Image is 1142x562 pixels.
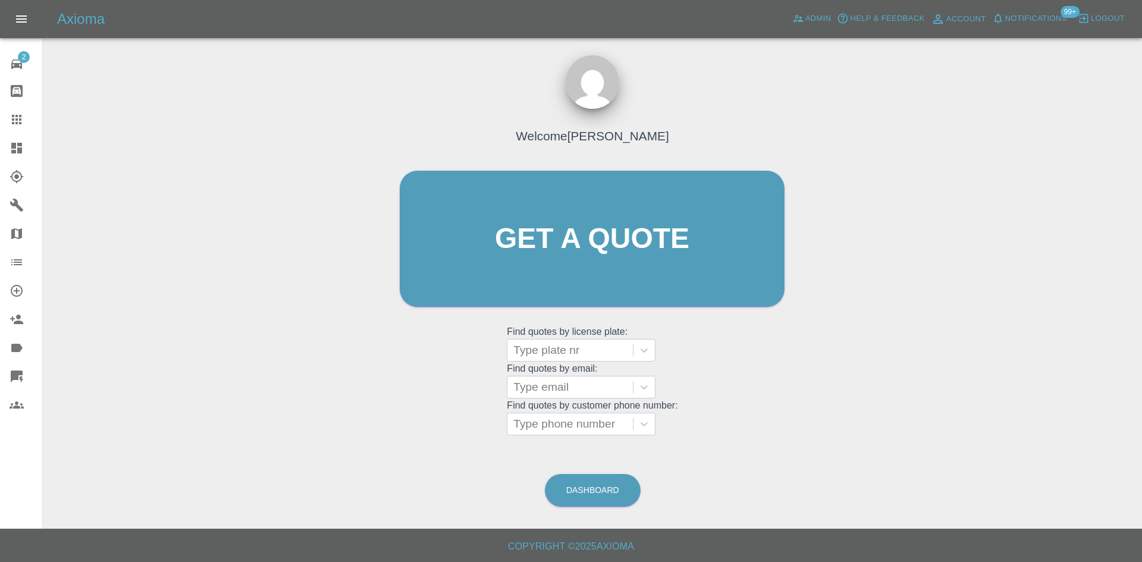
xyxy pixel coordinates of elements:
[57,10,105,29] h5: Axioma
[789,10,834,28] a: Admin
[545,474,641,507] a: Dashboard
[507,400,677,435] grid: Find quotes by customer phone number:
[400,171,785,307] a: Get a quote
[805,12,832,26] span: Admin
[989,10,1070,28] button: Notifications
[1061,6,1080,18] span: 99+
[507,326,677,362] grid: Find quotes by license plate:
[10,538,1132,555] h6: Copyright © 2025 Axioma
[7,5,36,33] button: Open drawer
[834,10,927,28] button: Help & Feedback
[850,12,924,26] span: Help & Feedback
[516,127,669,145] h4: Welcome [PERSON_NAME]
[928,10,989,29] a: Account
[507,363,677,398] grid: Find quotes by email:
[1005,12,1067,26] span: Notifications
[946,12,986,26] span: Account
[18,51,30,63] span: 2
[1091,12,1125,26] span: Logout
[1075,10,1128,28] button: Logout
[566,55,619,109] img: ...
